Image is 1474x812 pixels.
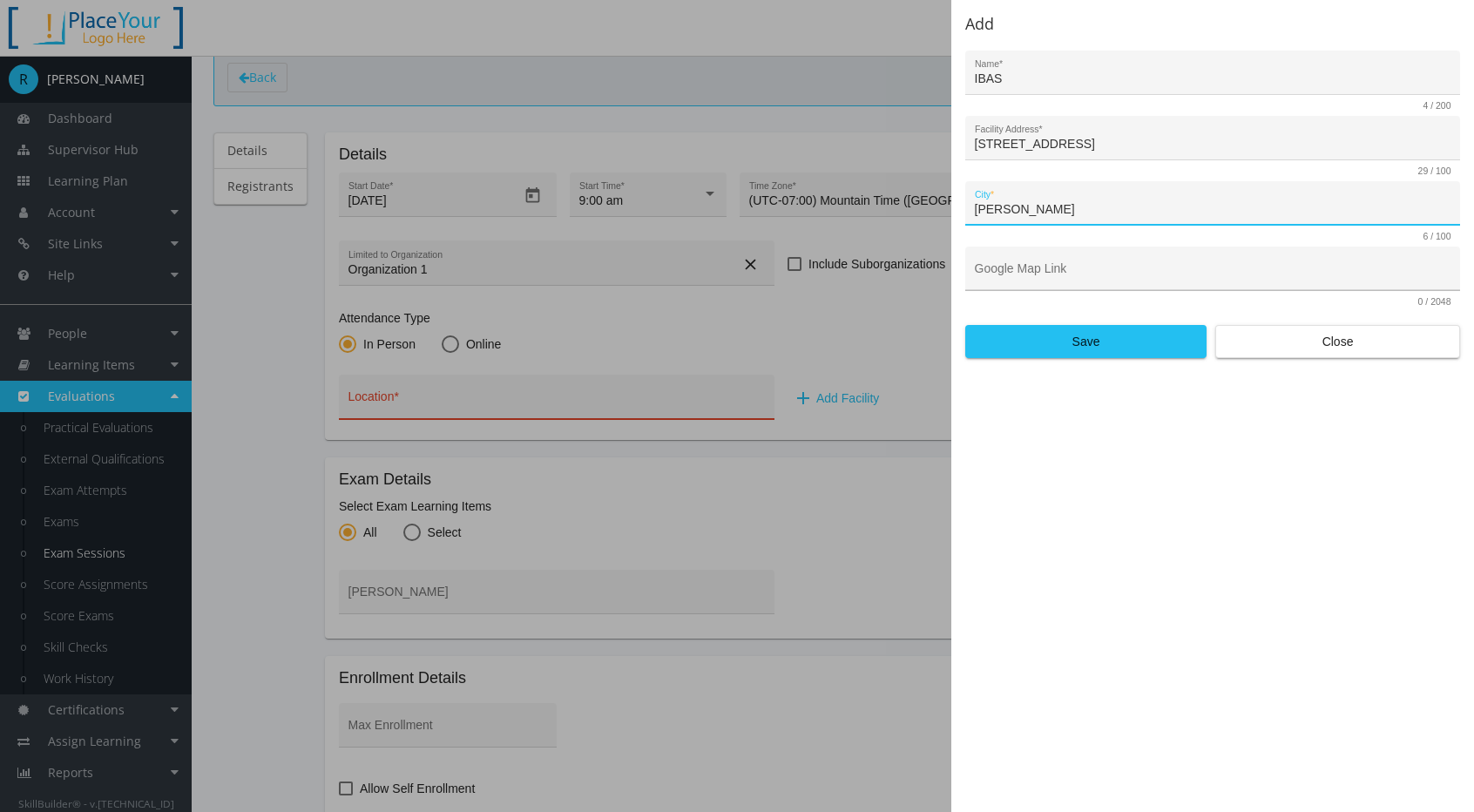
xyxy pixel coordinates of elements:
button: Close [1215,325,1460,358]
mat-hint: 0 / 2048 [1418,297,1451,308]
mat-hint: 4 / 200 [1423,101,1450,112]
span: Save [980,326,1192,357]
mat-hint: 6 / 100 [1423,232,1450,242]
mat-hint: 29 / 100 [1418,166,1451,177]
h2: Add [965,16,1460,33]
button: Save [965,325,1207,358]
span: Close [1230,326,1445,357]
